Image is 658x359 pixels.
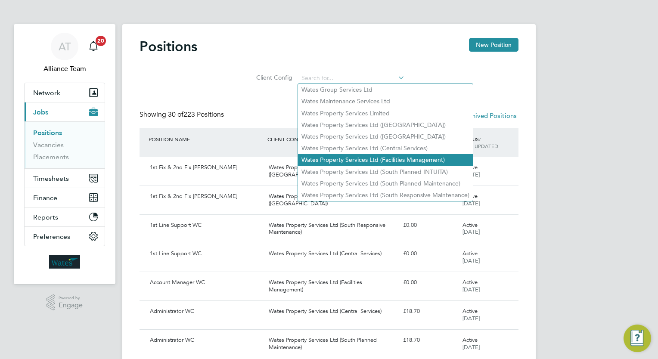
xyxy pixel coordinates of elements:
[25,227,105,246] button: Preferences
[49,255,80,269] img: wates-logo-retina.png
[146,189,265,204] div: 1st Fix & 2nd Fix [PERSON_NAME]
[140,110,226,119] div: Showing
[96,36,106,46] span: 20
[462,250,478,257] span: Active
[140,38,197,55] h2: Positions
[168,110,183,119] span: 30 of
[47,294,83,311] a: Powered byEngage
[265,189,399,211] div: Wates Property Services Ltd ([GEOGRAPHIC_DATA])
[400,247,459,261] div: £0.00
[85,33,102,60] a: 20
[146,333,265,347] div: Administrator WC
[469,38,518,52] button: New Position
[298,178,473,189] li: Wates Property Services Ltd (South Planned Maintenance)
[436,111,517,120] label: Hide Archived Positions
[265,304,399,319] div: Wates Property Services Ltd (Central Services)
[462,257,480,264] span: [DATE]
[254,74,292,81] label: Client Config
[462,200,480,207] span: [DATE]
[462,307,478,315] span: Active
[265,218,399,240] div: Wates Property Services Ltd (South Responsive Maintenance)
[298,84,473,96] li: Wates Group Services Ltd
[265,247,399,261] div: Wates Property Services Ltd (Central Services)
[59,302,83,309] span: Engage
[298,96,473,107] li: Wates Maintenance Services Ltd
[298,154,473,166] li: Wates Property Services Ltd (Facilities Management)
[462,286,480,293] span: [DATE]
[33,108,48,116] span: Jobs
[25,207,105,226] button: Reports
[265,333,399,355] div: Wates Property Services Ltd (South Planned Maintenance)
[461,142,498,149] span: LAST UPDATED
[298,142,473,154] li: Wates Property Services Ltd (Central Services)
[33,153,69,161] a: Placements
[400,218,459,232] div: £0.00
[298,166,473,178] li: Wates Property Services Ltd (South Planned INTUITA)
[298,189,473,201] li: Wates Property Services Ltd (South Responsive Maintenance)
[59,294,83,302] span: Powered by
[462,315,480,322] span: [DATE]
[33,174,69,183] span: Timesheets
[33,194,57,202] span: Finance
[24,255,105,269] a: Go to home page
[14,24,115,284] nav: Main navigation
[59,41,71,52] span: AT
[25,83,105,102] button: Network
[624,325,651,352] button: Engage Resource Center
[298,108,473,119] li: Wates Property Services Limited
[33,213,58,221] span: Reports
[25,102,105,121] button: Jobs
[459,131,518,154] div: STATUS
[462,228,480,235] span: [DATE]
[146,131,265,147] div: POSITION NAME
[168,110,224,119] span: 223 Positions
[265,131,399,147] div: CLIENT CONFIG
[298,72,405,84] input: Search for...
[479,136,481,142] span: /
[265,161,399,182] div: Wates Property Services Ltd ([GEOGRAPHIC_DATA])
[400,333,459,347] div: £18.70
[265,275,399,297] div: Wates Property Services Ltd (Facilities Management)
[25,169,105,188] button: Timesheets
[298,119,473,131] li: Wates Property Services Ltd ([GEOGRAPHIC_DATA])
[462,279,478,286] span: Active
[462,344,480,351] span: [DATE]
[33,141,64,149] a: Vacancies
[146,275,265,290] div: Account Manager WC
[24,64,105,74] span: Alliance Team
[33,89,60,97] span: Network
[146,218,265,232] div: 1st Line Support WC
[400,304,459,319] div: £18.70
[462,221,478,229] span: Active
[146,304,265,319] div: Administrator WC
[146,247,265,261] div: 1st Line Support WC
[298,131,473,142] li: Wates Property Services Ltd ([GEOGRAPHIC_DATA])
[24,33,105,74] a: ATAlliance Team
[146,161,265,175] div: 1st Fix & 2nd Fix [PERSON_NAME]
[25,188,105,207] button: Finance
[33,129,62,137] a: Positions
[25,121,105,168] div: Jobs
[462,336,478,344] span: Active
[33,232,70,241] span: Preferences
[400,275,459,290] div: £0.00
